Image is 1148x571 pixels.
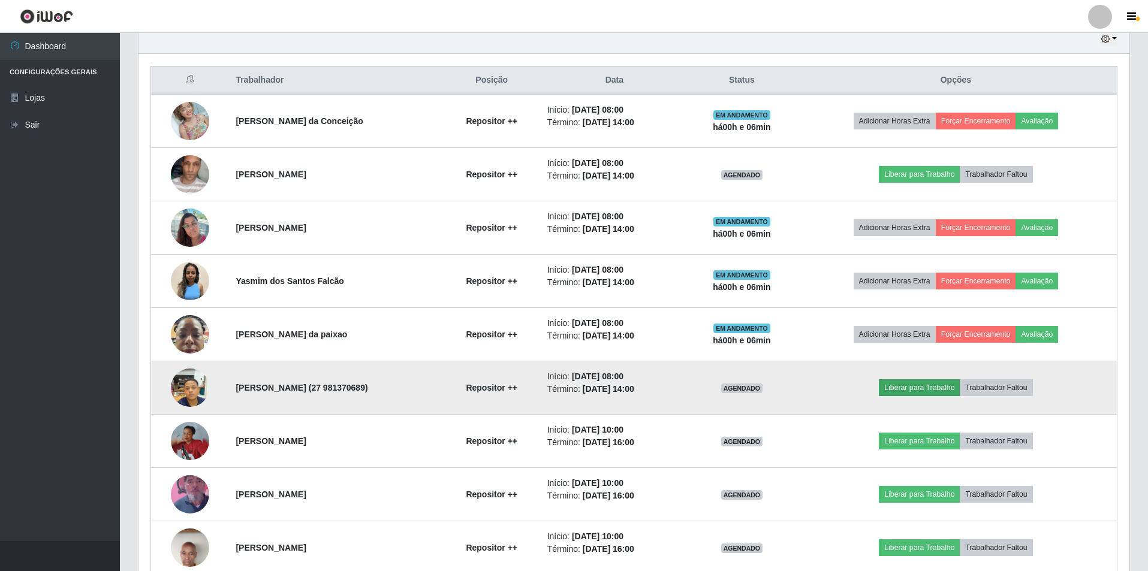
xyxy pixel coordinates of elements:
strong: Repositor ++ [466,436,517,446]
button: Trabalhador Faltou [960,433,1032,449]
th: Status [689,67,795,95]
button: Trabalhador Faltou [960,379,1032,396]
time: [DATE] 08:00 [572,265,623,274]
span: AGENDADO [721,543,763,553]
span: AGENDADO [721,383,763,393]
strong: Repositor ++ [466,490,517,499]
strong: [PERSON_NAME] da Conceição [236,116,363,126]
strong: Repositor ++ [466,223,517,232]
strong: há 00 h e 06 min [713,336,771,345]
img: 1752090635186.jpeg [171,460,209,528]
span: EM ANDAMENTO [713,110,770,120]
li: Término: [547,490,682,502]
img: 1755367565245.jpeg [171,362,209,413]
button: Avaliação [1016,113,1058,129]
button: Forçar Encerramento [936,326,1016,343]
time: [DATE] 14:00 [583,224,634,234]
li: Início: [547,157,682,170]
li: Início: [547,264,682,276]
li: Término: [547,223,682,235]
img: 1749255335293.jpeg [171,143,209,206]
button: Trabalhador Faltou [960,486,1032,503]
th: Posição [444,67,540,95]
li: Término: [547,383,682,395]
strong: Repositor ++ [466,276,517,286]
time: [DATE] 14:00 [583,277,634,287]
li: Início: [547,317,682,330]
time: [DATE] 14:00 [583,384,634,394]
strong: há 00 h e 06 min [713,122,771,132]
time: [DATE] 10:00 [572,425,623,434]
strong: [PERSON_NAME] [236,436,306,446]
time: [DATE] 16:00 [583,544,634,554]
li: Término: [547,170,682,182]
strong: Repositor ++ [466,383,517,392]
img: 1750250389303.jpeg [171,422,209,460]
li: Término: [547,436,682,449]
li: Início: [547,370,682,383]
strong: [PERSON_NAME] [236,223,306,232]
button: Liberar para Trabalho [879,486,960,503]
time: [DATE] 14:00 [583,331,634,340]
strong: Repositor ++ [466,330,517,339]
li: Término: [547,543,682,555]
strong: [PERSON_NAME] da paixao [236,330,347,339]
span: EM ANDAMENTO [713,217,770,226]
span: AGENDADO [721,437,763,446]
th: Trabalhador [228,67,443,95]
strong: [PERSON_NAME] [236,543,306,552]
strong: [PERSON_NAME] [236,490,306,499]
span: EM ANDAMENTO [713,270,770,280]
time: [DATE] 16:00 [583,437,634,447]
li: Término: [547,116,682,129]
button: Liberar para Trabalho [879,539,960,556]
strong: Yasmim dos Santos Falcão [236,276,344,286]
button: Adicionar Horas Extra [854,219,936,236]
img: 1749309243937.jpeg [171,202,209,253]
button: Avaliação [1016,219,1058,236]
strong: Repositor ++ [466,543,517,552]
time: [DATE] 08:00 [572,158,623,168]
button: Trabalhador Faltou [960,539,1032,556]
button: Adicionar Horas Extra [854,326,936,343]
button: Adicionar Horas Extra [854,273,936,289]
img: 1751205248263.jpeg [171,262,209,300]
time: [DATE] 08:00 [572,318,623,328]
span: EM ANDAMENTO [713,324,770,333]
time: [DATE] 10:00 [572,478,623,488]
strong: Repositor ++ [466,116,517,126]
li: Início: [547,424,682,436]
img: 1744720171355.jpeg [171,95,209,146]
li: Início: [547,104,682,116]
span: AGENDADO [721,490,763,500]
button: Forçar Encerramento [936,219,1016,236]
img: CoreUI Logo [20,9,73,24]
button: Liberar para Trabalho [879,166,960,183]
time: [DATE] 10:00 [572,531,623,541]
button: Forçar Encerramento [936,273,1016,289]
time: [DATE] 14:00 [583,171,634,180]
th: Data [540,67,689,95]
button: Liberar para Trabalho [879,433,960,449]
strong: [PERSON_NAME] (27 981370689) [236,383,367,392]
button: Avaliação [1016,273,1058,289]
strong: [PERSON_NAME] [236,170,306,179]
li: Término: [547,276,682,289]
time: [DATE] 08:00 [572,212,623,221]
span: AGENDADO [721,170,763,180]
time: [DATE] 08:00 [572,105,623,114]
li: Início: [547,477,682,490]
button: Avaliação [1016,326,1058,343]
button: Adicionar Horas Extra [854,113,936,129]
strong: há 00 h e 06 min [713,229,771,238]
time: [DATE] 16:00 [583,491,634,500]
time: [DATE] 08:00 [572,371,623,381]
time: [DATE] 14:00 [583,117,634,127]
button: Liberar para Trabalho [879,379,960,396]
button: Forçar Encerramento [936,113,1016,129]
li: Início: [547,210,682,223]
strong: há 00 h e 06 min [713,282,771,292]
li: Início: [547,530,682,543]
li: Término: [547,330,682,342]
button: Trabalhador Faltou [960,166,1032,183]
